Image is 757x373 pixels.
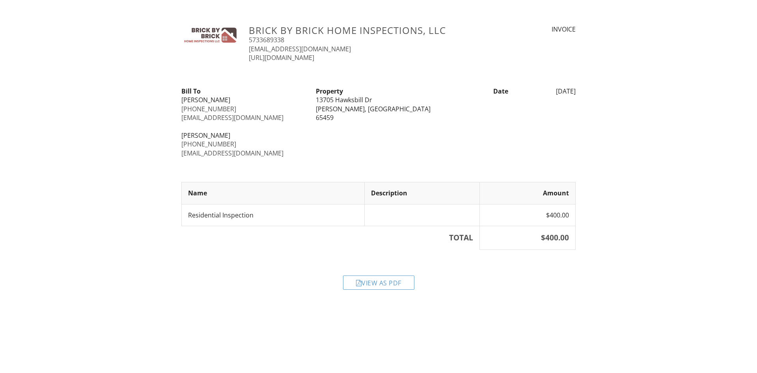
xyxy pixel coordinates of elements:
a: View as PDF [343,281,414,289]
h3: Brick by Brick Home Inspections, LLC [249,25,475,36]
div: INVOICE [484,25,576,34]
div: [PERSON_NAME], [GEOGRAPHIC_DATA] 65459 [316,105,441,122]
div: Date [446,87,513,96]
th: Name [182,182,365,204]
div: [DATE] [513,87,580,96]
th: TOTAL [182,226,480,250]
div: [PERSON_NAME] [181,96,306,104]
th: Description [365,182,480,204]
div: View as PDF [343,276,414,290]
a: [EMAIL_ADDRESS][DOMAIN_NAME] [181,113,283,122]
a: [URL][DOMAIN_NAME] [249,53,314,62]
th: $400.00 [480,226,576,250]
a: [PHONE_NUMBER] [181,105,236,113]
div: 13705 Hawksbill Dr [316,96,441,104]
a: 5733689338 [249,36,284,44]
th: Amount [480,182,576,204]
span: Residential Inspection [188,211,254,219]
a: [EMAIL_ADDRESS][DOMAIN_NAME] [249,45,351,53]
strong: Bill To [181,87,201,96]
div: [PERSON_NAME] [181,131,306,140]
strong: Property [316,87,343,96]
a: [PHONE_NUMBER] [181,140,236,148]
img: smallerlogo-png.png [181,25,239,45]
a: [EMAIL_ADDRESS][DOMAIN_NAME] [181,149,283,157]
td: $400.00 [480,204,576,226]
